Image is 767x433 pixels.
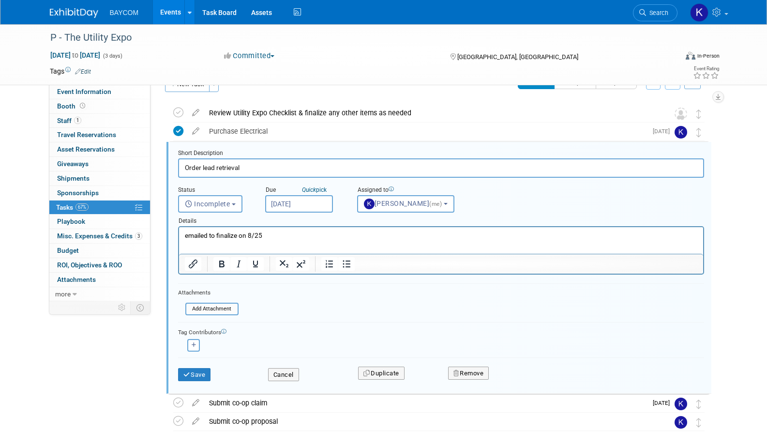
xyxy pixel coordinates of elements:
span: Attachments [57,276,96,283]
div: P - The Utility Expo [47,29,663,46]
span: Playbook [57,217,85,225]
span: Misc. Expenses & Credits [57,232,142,240]
div: Due [265,186,343,195]
a: edit [187,108,204,117]
i: Move task [696,109,701,119]
span: [GEOGRAPHIC_DATA], [GEOGRAPHIC_DATA] [457,53,578,61]
span: Event Information [57,88,111,95]
i: Move task [696,418,701,427]
a: Travel Reservations [49,128,150,142]
span: Booth [57,102,87,110]
span: Tasks [56,203,89,211]
button: Insert/edit link [185,257,201,271]
span: Shipments [57,174,90,182]
button: Committed [221,51,278,61]
i: Move task [696,128,701,137]
div: Tag Contributors [178,326,704,337]
a: Search [633,4,677,21]
div: Status [178,186,251,195]
div: Event Rating [693,66,719,71]
div: Purchase Electrical [204,123,647,139]
a: Event Information [49,85,150,99]
span: [DATE] [653,400,675,406]
a: Giveaways [49,157,150,171]
span: (me) [429,201,442,207]
span: ROI, Objectives & ROO [57,261,122,269]
span: Sponsorships [57,189,99,197]
button: Bullet list [338,257,355,271]
span: Giveaways [57,160,89,168]
span: to [71,51,80,59]
img: Format-Inperson.png [686,52,695,60]
button: Duplicate [358,367,405,380]
button: Superscript [293,257,309,271]
a: Misc. Expenses & Credits3 [49,229,150,243]
span: more [55,290,71,298]
a: Booth [49,99,150,113]
img: Kayla Novak [690,3,708,22]
a: Quickpick [300,186,329,194]
span: Travel Reservations [57,131,116,139]
a: edit [187,127,204,136]
a: ROI, Objectives & ROO [49,258,150,272]
img: ExhibitDay [50,8,98,18]
button: Incomplete [178,195,242,213]
div: Details [178,213,704,226]
input: Due Date [265,195,333,213]
td: Toggle Event Tabs [130,301,150,314]
a: Edit [75,68,91,75]
span: [DATE] [653,128,675,135]
span: Asset Reservations [57,145,115,153]
a: Budget [49,244,150,258]
i: Quick [302,186,316,193]
span: 1 [74,117,81,124]
button: Remove [448,367,489,380]
a: Playbook [49,215,150,229]
td: Personalize Event Tab Strip [114,301,131,314]
span: Incomplete [185,200,230,208]
iframe: Rich Text Area [179,227,703,254]
button: Underline [247,257,264,271]
button: Save [178,368,211,382]
button: Bold [213,257,230,271]
button: Subscript [276,257,292,271]
a: edit [187,417,204,426]
span: 3 [135,232,142,240]
input: Name of task or a short description [178,158,704,177]
div: In-Person [697,52,720,60]
a: Attachments [49,273,150,287]
a: edit [187,399,204,407]
td: Tags [50,66,91,76]
button: Italic [230,257,247,271]
div: Short Description [178,149,704,158]
img: Kayla Novak [675,126,687,139]
img: Kayla Novak [675,398,687,410]
i: Move task [696,400,701,409]
div: Review Utility Expo Checklist & finalize any other items as needed [204,105,655,121]
span: [PERSON_NAME] [364,200,444,207]
span: Budget [57,247,79,254]
a: Shipments [49,171,150,186]
a: more [49,287,150,301]
div: Submit co-op proposal [204,413,655,430]
span: (3 days) [102,53,122,59]
span: Staff [57,117,81,124]
span: 67% [75,203,89,211]
button: [PERSON_NAME](me) [357,195,454,213]
button: Numbered list [321,257,338,271]
div: Assigned to [357,186,478,195]
span: BAYCOM [110,9,139,16]
div: Attachments [178,289,239,297]
img: Kayla Novak [675,416,687,429]
a: Tasks67% [49,201,150,215]
span: Search [646,9,668,16]
a: Staff1 [49,114,150,128]
a: Asset Reservations [49,142,150,156]
a: Sponsorships [49,186,150,200]
span: Booth not reserved yet [78,102,87,109]
div: Event Format [620,50,720,65]
span: [DATE] [DATE] [50,51,101,60]
button: Cancel [268,368,299,382]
